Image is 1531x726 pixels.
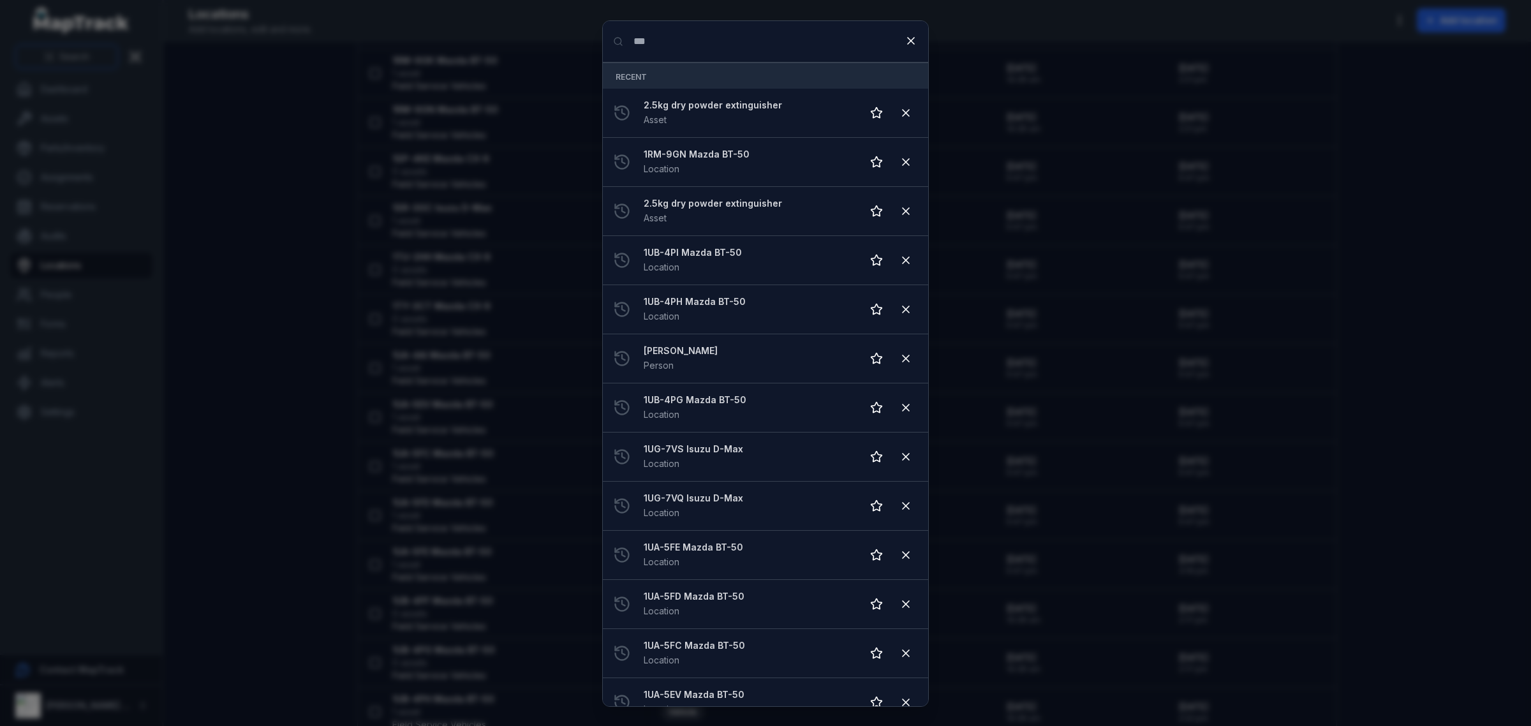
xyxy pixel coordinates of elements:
span: Location [644,409,679,420]
strong: 1UG-7VQ Isuzu D-Max [644,492,852,505]
span: Location [644,556,679,567]
a: 1RM-9GN Mazda BT-50Location [644,148,852,176]
strong: 1UB-4PI Mazda BT-50 [644,246,852,259]
strong: 1UG-7VS Isuzu D-Max [644,443,852,456]
strong: 1UB-4PG Mazda BT-50 [644,394,852,406]
span: Location [644,605,679,616]
strong: [PERSON_NAME] [644,344,852,357]
span: Location [644,704,679,715]
a: 2.5kg dry powder extinguisherAsset [644,197,852,225]
span: Location [644,458,679,469]
strong: 1UA-5FD Mazda BT-50 [644,590,852,603]
strong: 1UA-5FE Mazda BT-50 [644,541,852,554]
a: 1UB-4PG Mazda BT-50Location [644,394,852,422]
span: Location [644,262,679,272]
span: Asset [644,212,667,223]
span: Location [644,311,679,322]
a: 1UA-5FD Mazda BT-50Location [644,590,852,618]
a: 1UB-4PI Mazda BT-50Location [644,246,852,274]
strong: 2.5kg dry powder extinguisher [644,99,852,112]
span: Location [644,655,679,665]
a: 2.5kg dry powder extinguisherAsset [644,99,852,127]
a: 1UA-5FE Mazda BT-50Location [644,541,852,569]
a: [PERSON_NAME]Person [644,344,852,373]
span: Person [644,360,674,371]
strong: 2.5kg dry powder extinguisher [644,197,852,210]
a: 1UA-5EV Mazda BT-50Location [644,688,852,716]
a: 1UB-4PH Mazda BT-50Location [644,295,852,323]
span: Asset [644,114,667,125]
a: 1UG-7VS Isuzu D-MaxLocation [644,443,852,471]
strong: 1UA-5FC Mazda BT-50 [644,639,852,652]
strong: 1RM-9GN Mazda BT-50 [644,148,852,161]
span: Location [644,507,679,518]
a: 1UG-7VQ Isuzu D-MaxLocation [644,492,852,520]
a: 1UA-5FC Mazda BT-50Location [644,639,852,667]
strong: 1UB-4PH Mazda BT-50 [644,295,852,308]
span: Recent [616,72,647,82]
span: Location [644,163,679,174]
strong: 1UA-5EV Mazda BT-50 [644,688,852,701]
